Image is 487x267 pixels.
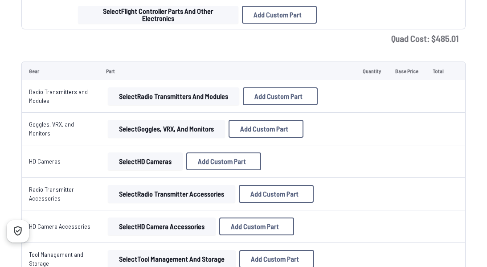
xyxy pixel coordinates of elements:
[251,255,299,263] span: Add Custom Part
[108,218,216,235] button: SelectHD Camera Accessories
[78,6,238,24] button: SelectFlight Controller Parts and Other Electronics
[186,152,261,170] button: Add Custom Part
[108,120,225,138] button: SelectGoggles, VRX, and Monitors
[29,120,74,137] a: Goggles, VRX, and Monitors
[106,120,227,138] a: SelectGoggles, VRX, and Monitors
[254,11,302,18] span: Add Custom Part
[29,185,74,202] a: Radio Transmitter Accessories
[106,218,217,235] a: SelectHD Camera Accessories
[250,190,299,197] span: Add Custom Part
[254,93,303,100] span: Add Custom Part
[106,87,241,105] a: SelectRadio Transmitters and Modules
[198,158,246,165] span: Add Custom Part
[29,222,90,230] a: HD Camera Accessories
[219,218,294,235] button: Add Custom Part
[106,152,184,170] a: SelectHD Cameras
[29,88,88,104] a: Radio Transmitters and Modules
[21,29,466,47] td: Quad Cost: $ 485.01
[388,62,426,80] td: Base Price
[242,6,317,24] button: Add Custom Part
[76,6,240,24] a: SelectFlight Controller Parts and Other Electronics
[29,157,61,165] a: HD Cameras
[229,120,303,138] button: Add Custom Part
[356,62,388,80] td: Quantity
[106,185,237,203] a: SelectRadio Transmitter Accessories
[108,152,183,170] button: SelectHD Cameras
[426,62,451,80] td: Total
[240,125,288,132] span: Add Custom Part
[29,251,83,267] a: Tool Management and Storage
[21,62,99,80] td: Gear
[108,185,235,203] button: SelectRadio Transmitter Accessories
[99,62,356,80] td: Part
[243,87,318,105] button: Add Custom Part
[231,223,279,230] span: Add Custom Part
[239,185,314,203] button: Add Custom Part
[108,87,239,105] button: SelectRadio Transmitters and Modules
